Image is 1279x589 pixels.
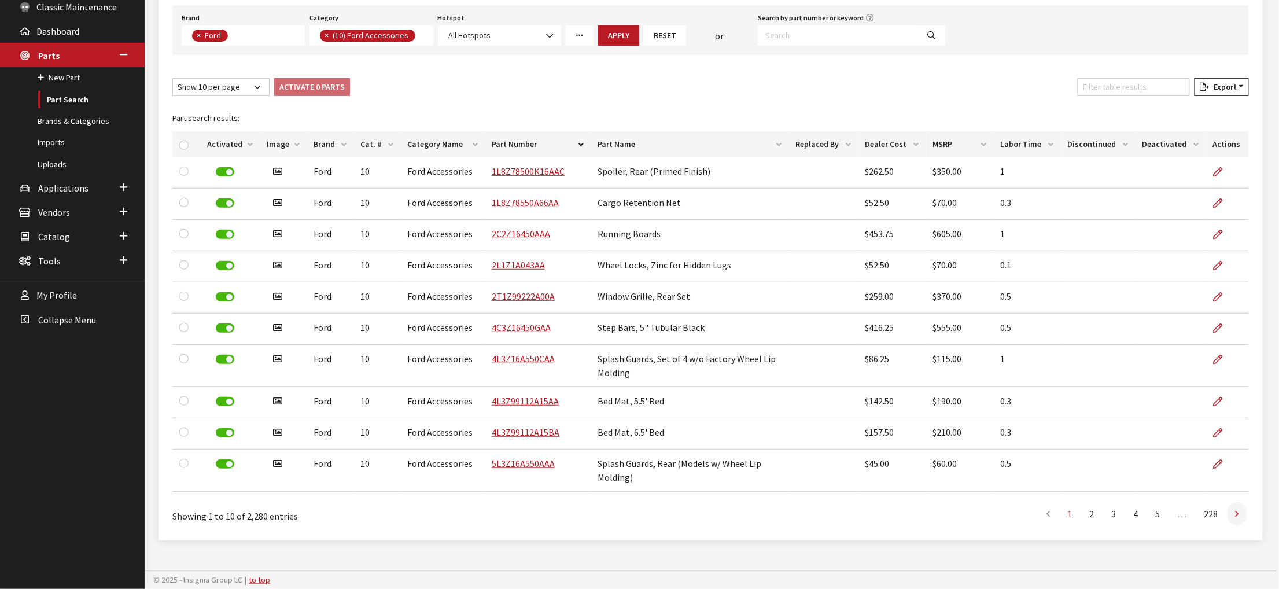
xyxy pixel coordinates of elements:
td: 0.3 [994,189,1061,220]
td: Ford [307,418,353,450]
a: to top [249,575,270,585]
label: Deactivate Part [216,397,234,406]
span: Export [1209,82,1237,92]
i: Has image [274,292,283,301]
td: 10 [353,450,400,492]
label: Category [309,13,338,23]
td: $555.00 [926,314,994,345]
a: 4L3Z99112A15BA [492,426,559,438]
td: Ford [307,314,353,345]
span: Collapse Menu [38,314,96,326]
span: (10) Ford Accessories [331,30,411,41]
a: 4C3Z16450GAA [492,322,551,333]
td: Ford Accessories [400,450,485,492]
span: Select a Category [309,25,433,46]
td: $70.00 [926,251,994,282]
td: 10 [353,345,400,387]
textarea: Search [231,31,237,42]
th: Actions [1206,131,1249,157]
td: Ford [307,387,353,418]
label: Deactivate Part [216,261,234,270]
th: Activated: activate to sort column ascending [200,131,260,157]
a: 1L8Z78550A66AA [492,197,559,208]
caption: Part search results: [172,105,1249,131]
label: Deactivate Part [216,459,234,469]
a: 2 [1082,502,1103,525]
td: 1 [994,220,1061,251]
a: 5L3Z16A550AAA [492,458,555,469]
span: Catalog [38,231,70,242]
td: 0.5 [994,450,1061,492]
td: Spoiler, Rear (Primed Finish) [591,157,789,189]
i: Has image [274,397,283,406]
span: My Profile [36,290,77,301]
span: Classic Maintenance [36,1,117,13]
td: Ford [307,220,353,251]
label: Hotspot [438,13,465,23]
th: Discontinued: activate to sort column ascending [1061,131,1136,157]
td: Running Boards [591,220,789,251]
i: Has image [274,198,283,208]
a: Edit Part [1213,157,1233,186]
td: Cargo Retention Net [591,189,789,220]
i: Has image [274,230,283,239]
td: 0.1 [994,251,1061,282]
td: $350.00 [926,157,994,189]
td: Ford [307,189,353,220]
th: Cat. #: activate to sort column ascending [353,131,400,157]
td: Ford Accessories [400,345,485,387]
td: Ford [307,282,353,314]
i: Has image [274,459,283,469]
input: Search [758,25,918,46]
a: Edit Part [1213,314,1233,343]
th: MSRP: activate to sort column ascending [926,131,994,157]
td: Ford Accessories [400,282,485,314]
a: 4L3Z16A550CAA [492,353,555,365]
th: Deactivated: activate to sort column ascending [1136,131,1206,157]
th: Part Number: activate to sort column descending [485,131,591,157]
label: Deactivate Part [216,355,234,364]
th: Dealer Cost: activate to sort column ascending [858,131,926,157]
a: Edit Part [1213,418,1233,447]
button: Search [917,25,945,46]
td: $52.50 [858,251,926,282]
td: 10 [353,251,400,282]
label: Deactivate Part [216,198,234,208]
li: (10) Ford Accessories [320,30,415,42]
i: Has image [274,167,283,176]
button: Export [1195,78,1249,96]
a: 3 [1104,502,1125,525]
td: 0.3 [994,418,1061,450]
td: 10 [353,418,400,450]
span: Dashboard [36,25,79,37]
a: Edit Part [1213,220,1233,249]
a: 2C2Z16450AAA [492,228,550,240]
span: | [245,575,246,585]
td: $70.00 [926,189,994,220]
td: Bed Mat, 6.5' Bed [591,418,789,450]
td: $190.00 [926,387,994,418]
span: All Hotspots [449,30,491,41]
td: 10 [353,387,400,418]
td: $115.00 [926,345,994,387]
i: Has image [274,261,283,270]
td: 10 [353,282,400,314]
th: Brand: activate to sort column ascending [307,131,353,157]
button: Remove item [192,30,204,42]
td: Splash Guards, Set of 4 w/o Factory Wheel Lip Molding [591,345,789,387]
td: Step Bars, 5" Tubular Black [591,314,789,345]
td: 0.5 [994,282,1061,314]
a: 2T1Z99222A00A [492,290,555,302]
th: Category Name: activate to sort column ascending [400,131,485,157]
td: Bed Mat, 5.5' Bed [591,387,789,418]
td: $453.75 [858,220,926,251]
label: Deactivate Part [216,230,234,239]
a: More Filters [566,25,594,46]
td: 10 [353,220,400,251]
td: $52.50 [858,189,926,220]
td: Wheel Locks, Zinc for Hidden Lugs [591,251,789,282]
td: $157.50 [858,418,926,450]
a: 4 [1126,502,1147,525]
a: 228 [1196,502,1226,525]
textarea: Search [418,31,425,42]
